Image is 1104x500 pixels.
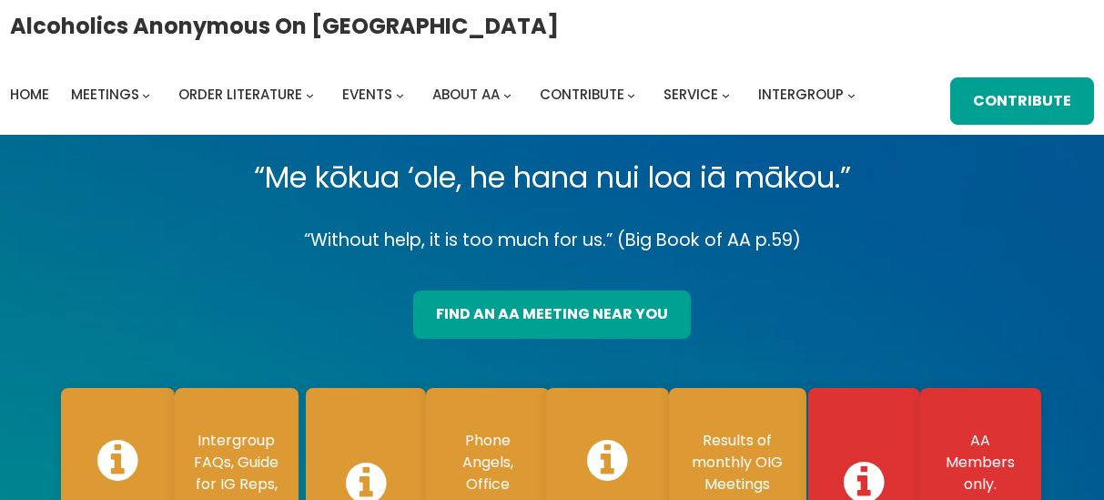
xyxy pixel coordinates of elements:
[10,82,862,107] nav: Intergroup
[663,82,718,107] a: Service
[306,90,314,98] button: Order Literature submenu
[687,430,788,495] p: Results of monthly OIG Meetings
[627,90,635,98] button: Contribute submenu
[342,82,392,107] a: Events
[342,85,392,104] span: Events
[758,82,844,107] a: Intergroup
[71,82,139,107] a: Meetings
[758,85,844,104] span: Intergroup
[142,90,150,98] button: Meetings submenu
[950,77,1094,125] a: Contribute
[847,90,856,98] button: Intergroup submenu
[178,85,302,104] span: Order Literature
[10,85,49,104] span: Home
[432,85,500,104] span: About AA
[503,90,511,98] button: About AA submenu
[413,291,691,338] a: find an aa meeting near you
[432,82,500,107] a: About AA
[663,85,718,104] span: Service
[56,225,1049,256] p: “Without help, it is too much for us.” (Big Book of AA p.59)
[722,90,730,98] button: Service submenu
[540,85,624,104] span: Contribute
[10,82,49,107] a: Home
[56,152,1049,203] p: “Me kōkua ‘ole, he hana nui loa iā mākou.”
[71,85,139,104] span: Meetings
[10,6,559,46] a: Alcoholics Anonymous on [GEOGRAPHIC_DATA]
[540,82,624,107] a: Contribute
[396,90,404,98] button: Events submenu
